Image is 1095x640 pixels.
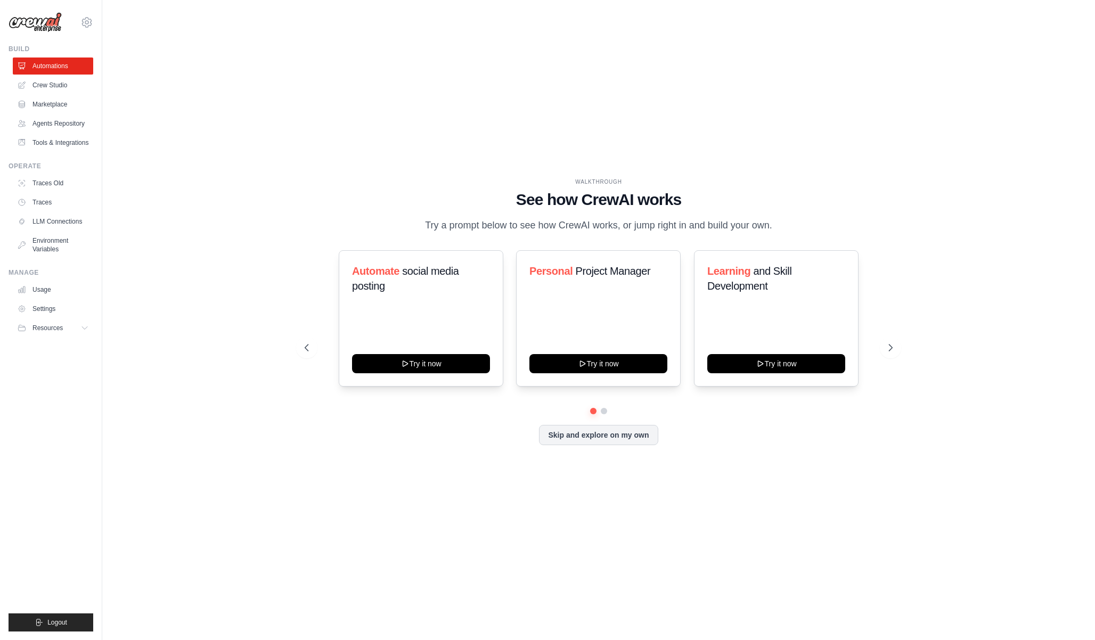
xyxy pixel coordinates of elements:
a: Environment Variables [13,232,93,258]
img: Logo [9,12,62,32]
div: Operate [9,162,93,170]
div: WALKTHROUGH [305,178,893,186]
a: Usage [13,281,93,298]
button: Resources [13,319,93,337]
a: Traces [13,194,93,211]
span: Logout [47,618,67,627]
a: Agents Repository [13,115,93,132]
a: LLM Connections [13,213,93,230]
button: Try it now [529,354,667,373]
div: Build [9,45,93,53]
h1: See how CrewAI works [305,190,893,209]
button: Try it now [707,354,845,373]
span: Learning [707,265,750,277]
span: Project Manager [576,265,651,277]
a: Tools & Integrations [13,134,93,151]
button: Logout [9,613,93,631]
a: Marketplace [13,96,93,113]
span: and Skill Development [707,265,791,292]
a: Automations [13,58,93,75]
a: Settings [13,300,93,317]
span: Resources [32,324,63,332]
span: Automate [352,265,399,277]
a: Traces Old [13,175,93,192]
span: Personal [529,265,573,277]
a: Crew Studio [13,77,93,94]
span: social media posting [352,265,459,292]
div: Manage [9,268,93,277]
button: Skip and explore on my own [539,425,658,445]
p: Try a prompt below to see how CrewAI works, or jump right in and build your own. [420,218,778,233]
button: Try it now [352,354,490,373]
